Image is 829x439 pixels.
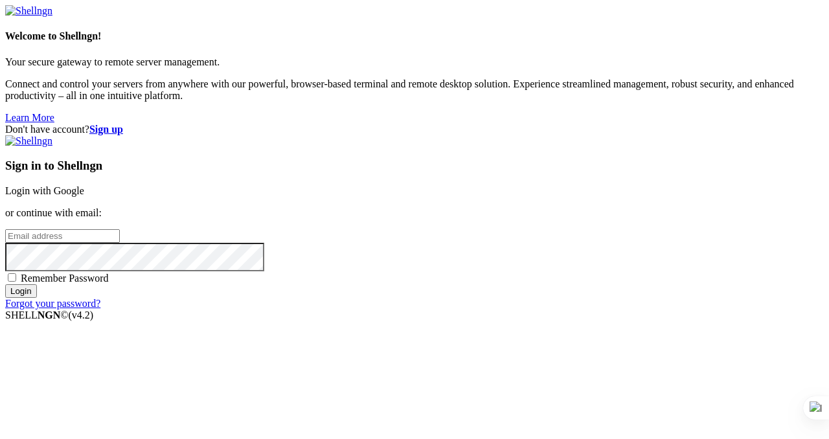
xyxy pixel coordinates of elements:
h4: Welcome to Shellngn! [5,30,824,42]
span: SHELL © [5,310,93,321]
p: Connect and control your servers from anywhere with our powerful, browser-based terminal and remo... [5,78,824,102]
input: Email address [5,229,120,243]
p: Your secure gateway to remote server management. [5,56,824,68]
input: Login [5,284,37,298]
a: Sign up [89,124,123,135]
div: Don't have account? [5,124,824,135]
img: Shellngn [5,135,52,147]
p: or continue with email: [5,207,824,219]
input: Remember Password [8,273,16,282]
a: Login with Google [5,185,84,196]
a: Forgot your password? [5,298,100,309]
b: NGN [38,310,61,321]
h3: Sign in to Shellngn [5,159,824,173]
span: 4.2.0 [69,310,94,321]
a: Learn More [5,112,54,123]
img: Shellngn [5,5,52,17]
span: Remember Password [21,273,109,284]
